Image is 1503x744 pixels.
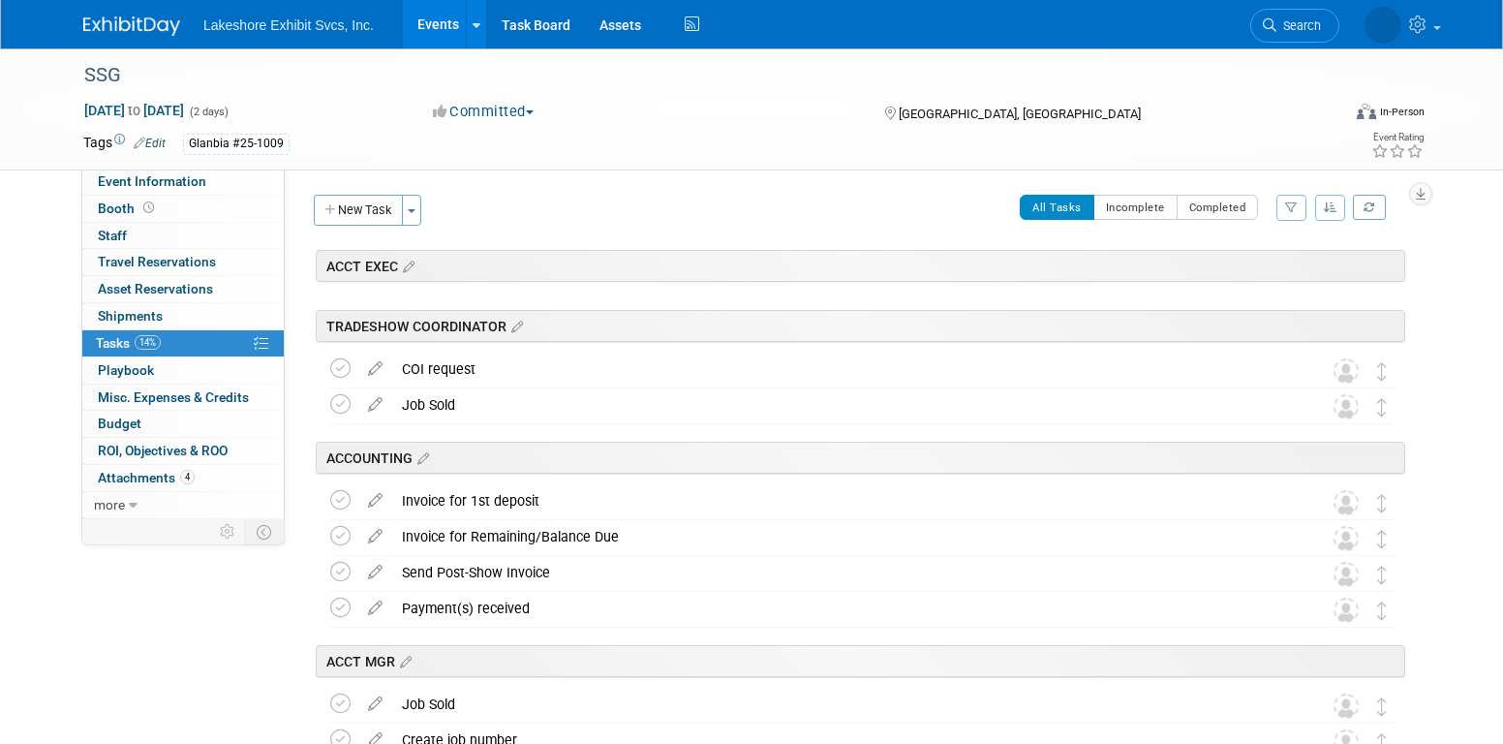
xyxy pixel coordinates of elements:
span: [DATE] [DATE] [83,102,185,119]
span: Lakeshore Exhibit Svcs, Inc. [203,17,374,33]
a: edit [358,492,392,510]
div: ACCOUNTING [316,442,1405,474]
span: Shipments [98,308,163,324]
div: COI request [392,353,1295,386]
button: Completed [1177,195,1259,220]
a: Edit sections [398,256,414,275]
div: In-Person [1379,105,1425,119]
img: Unassigned [1334,526,1359,551]
span: 4 [180,470,195,484]
span: 14% [135,335,161,350]
div: Job Sold [392,388,1295,421]
a: ROI, Objectives & ROO [82,438,284,464]
span: Attachments [98,470,195,485]
div: Event Rating [1371,133,1424,142]
a: edit [358,528,392,545]
span: to [125,103,143,118]
button: All Tasks [1020,195,1094,220]
img: Unassigned [1334,358,1359,384]
i: Move task [1377,530,1387,548]
img: Format-Inperson.png [1357,104,1376,119]
i: Move task [1377,494,1387,512]
div: Job Sold [392,688,1295,721]
a: Misc. Expenses & Credits [82,385,284,411]
a: Tasks14% [82,330,284,356]
div: Send Post-Show Invoice [392,556,1295,589]
button: New Task [314,195,403,226]
img: MICHELLE MOYA [1365,7,1401,44]
button: Committed [426,102,541,122]
td: Personalize Event Tab Strip [211,519,245,544]
a: Edit sections [506,316,523,335]
i: Move task [1377,398,1387,417]
span: Staff [98,228,127,243]
a: edit [358,564,392,581]
a: edit [358,696,392,713]
a: edit [358,360,392,378]
span: Tasks [96,335,161,351]
i: Move task [1377,362,1387,381]
span: Playbook [98,362,154,378]
img: ExhibitDay [83,16,180,36]
a: Attachments4 [82,465,284,491]
div: ACCT MGR [316,645,1405,677]
a: Budget [82,411,284,437]
i: Move task [1377,697,1387,716]
a: Booth [82,196,284,222]
i: Move task [1377,566,1387,584]
a: Refresh [1353,195,1386,220]
img: Unassigned [1334,394,1359,419]
span: ROI, Objectives & ROO [98,443,228,458]
div: Invoice for 1st deposit [392,484,1295,517]
span: Misc. Expenses & Credits [98,389,249,405]
img: Unassigned [1334,694,1359,719]
a: edit [358,600,392,617]
a: Edit sections [413,448,429,467]
a: Asset Reservations [82,276,284,302]
button: Incomplete [1093,195,1178,220]
img: Unassigned [1334,598,1359,623]
a: Playbook [82,357,284,384]
span: Booth [98,201,158,216]
div: SSG [77,58,1310,93]
a: Event Information [82,169,284,195]
span: (2 days) [188,106,229,118]
span: Booth not reserved yet [139,201,158,215]
div: TRADESHOW COORDINATOR [316,310,1405,342]
div: Event Format [1225,101,1425,130]
div: Payment(s) received [392,592,1295,625]
i: Move task [1377,602,1387,620]
div: ACCT EXEC [316,250,1405,282]
span: more [94,497,125,512]
a: Travel Reservations [82,249,284,275]
a: Shipments [82,303,284,329]
img: Unassigned [1334,562,1359,587]
a: Edit sections [395,651,412,670]
span: Search [1276,18,1321,33]
span: Event Information [98,173,206,189]
div: Invoice for Remaining/Balance Due [392,520,1295,553]
a: Staff [82,223,284,249]
span: [GEOGRAPHIC_DATA], [GEOGRAPHIC_DATA] [899,107,1141,121]
a: edit [358,396,392,414]
td: Tags [83,133,166,155]
img: Unassigned [1334,490,1359,515]
a: more [82,492,284,518]
a: Edit [134,137,166,150]
span: Budget [98,416,141,431]
span: Travel Reservations [98,254,216,269]
div: Glanbia #25-1009 [183,134,290,154]
span: Asset Reservations [98,281,213,296]
td: Toggle Event Tabs [245,519,285,544]
a: Search [1250,9,1339,43]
